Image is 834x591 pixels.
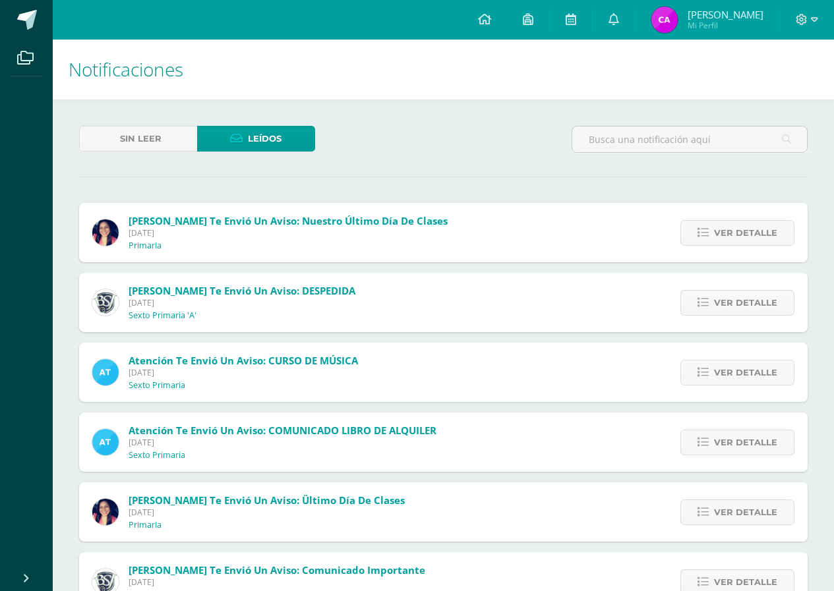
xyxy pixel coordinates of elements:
[129,424,436,437] span: Atención te envió un aviso: COMUNICADO LIBRO DE ALQUILER
[248,127,282,151] span: Leídos
[129,450,185,461] p: Sexto Primaria
[129,437,436,448] span: [DATE]
[69,57,183,82] span: Notificaciones
[129,563,425,577] span: [PERSON_NAME] te envió un aviso: Comunicado Importante
[129,493,405,507] span: [PERSON_NAME] te envió un aviso: ültimo día de clases
[79,126,197,152] a: Sin leer
[714,221,777,245] span: Ver detalle
[120,127,162,151] span: Sin leer
[129,507,405,518] span: [DATE]
[92,499,119,525] img: 7118ac30b0313437625b59fc2ffd5a9e.png
[651,7,678,33] img: 386326765ab7d4a173a90e2fe536d655.png
[92,289,119,316] img: ff9f30dcd6caddab7c2690c5a2c78218.png
[129,284,355,297] span: [PERSON_NAME] te envió un aviso: DESPEDIDA
[714,360,777,385] span: Ver detalle
[129,354,358,367] span: Atención te envió un aviso: CURSO DE MÚSICA
[129,577,425,588] span: [DATE]
[129,367,358,378] span: [DATE]
[129,214,448,227] span: [PERSON_NAME] te envió un aviso: Nuestro Último día de clases
[197,126,315,152] a: Leídos
[129,520,162,530] p: Primaria
[714,430,777,455] span: Ver detalle
[129,240,162,251] p: Primaria
[688,20,763,31] span: Mi Perfil
[129,310,196,321] p: Sexto Primaria 'A'
[129,297,355,308] span: [DATE]
[688,8,763,21] span: [PERSON_NAME]
[714,500,777,524] span: Ver detalle
[129,380,185,391] p: Sexto Primaria
[129,227,448,239] span: [DATE]
[572,127,807,152] input: Busca una notificación aquí
[92,359,119,385] img: 9fc725f787f6a993fc92a288b7a8b70c.png
[92,429,119,455] img: 9fc725f787f6a993fc92a288b7a8b70c.png
[714,291,777,315] span: Ver detalle
[92,219,119,246] img: 7118ac30b0313437625b59fc2ffd5a9e.png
